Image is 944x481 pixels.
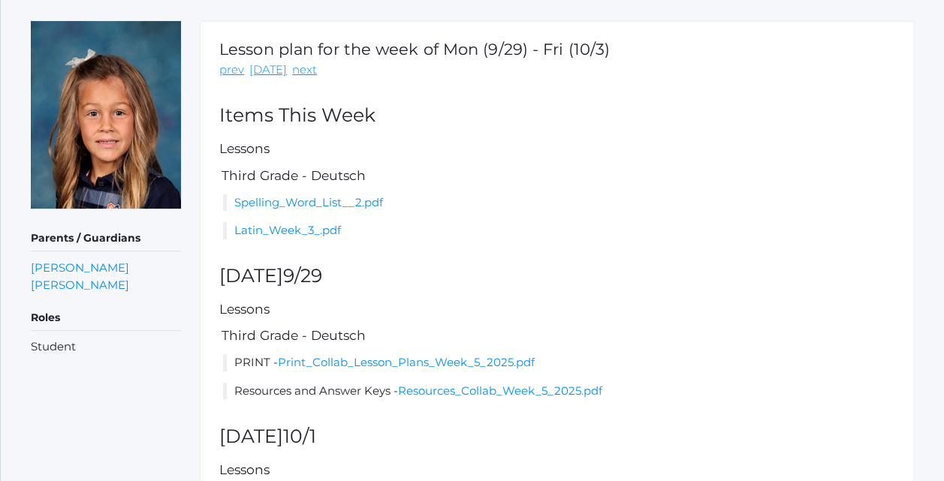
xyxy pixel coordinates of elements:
[31,305,181,331] h5: Roles
[283,264,322,287] span: 9/29
[31,259,129,276] a: [PERSON_NAME]
[219,105,894,126] h2: Items This Week
[219,142,894,156] h5: Lessons
[219,426,894,447] h2: [DATE]
[234,223,341,237] a: Latin_Week_3_.pdf
[283,425,316,447] span: 10/1
[219,463,894,477] h5: Lessons
[219,41,610,58] h1: Lesson plan for the week of Mon (9/29) - Fri (10/3)
[31,338,181,356] li: Student
[31,226,181,251] h5: Parents / Guardians
[278,355,535,369] a: Print_Collab_Lesson_Plans_Week_5_2025.pdf
[219,169,894,183] h5: Third Grade - Deutsch
[234,195,383,209] a: Spelling_Word_List__2.pdf
[398,383,602,398] a: Resources_Collab_Week_5_2025.pdf
[219,266,894,287] h2: [DATE]
[292,62,317,79] a: next
[31,21,181,209] img: Isabella Scrudato
[31,276,129,293] a: [PERSON_NAME]
[223,354,894,371] li: PRINT -
[223,383,894,400] li: Resources and Answer Keys -
[219,329,894,343] h5: Third Grade - Deutsch
[219,302,894,317] h5: Lessons
[219,62,244,79] a: prev
[249,62,287,79] a: [DATE]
